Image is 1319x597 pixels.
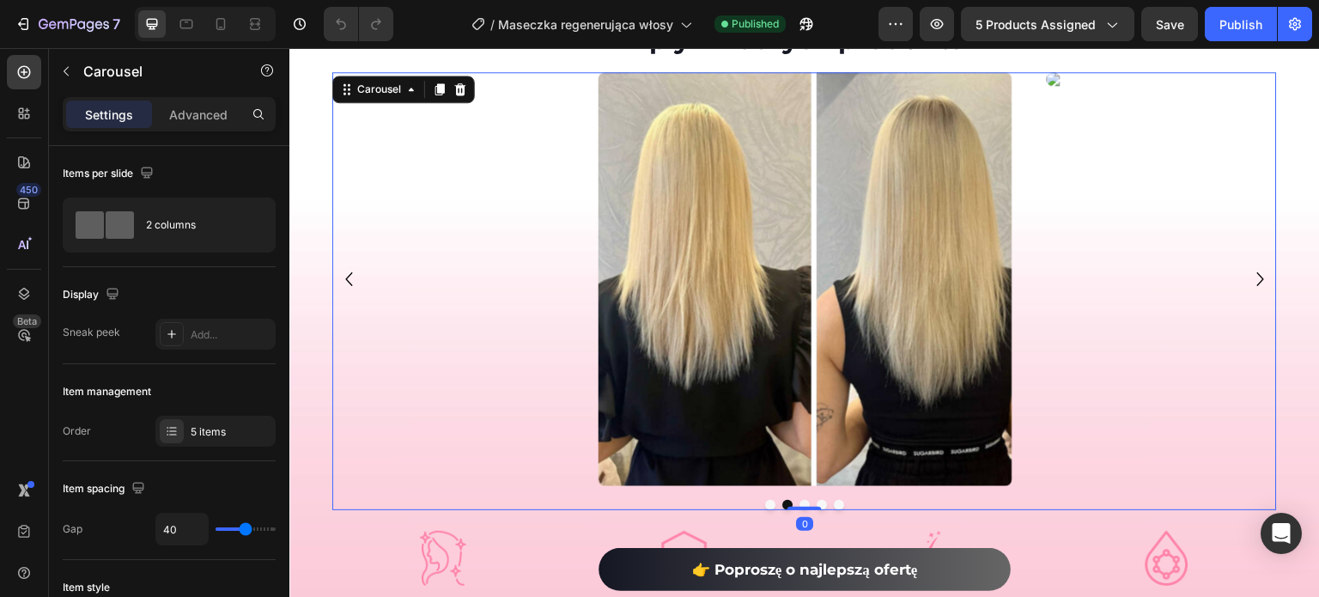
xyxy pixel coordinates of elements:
[85,106,133,124] p: Settings
[63,325,120,340] div: Sneak peek
[7,7,128,41] button: 7
[324,7,393,41] div: Undo/Redo
[63,580,110,595] div: Item style
[309,500,721,543] a: 👉 Poproszę o najlepszą ofertę
[156,514,208,545] input: Auto
[1156,17,1184,32] span: Save
[1219,15,1262,34] div: Publish
[16,183,41,197] div: 450
[63,521,82,537] div: Gap
[493,452,503,462] button: Dot
[63,478,149,501] div: Item spacing
[64,34,115,49] div: Carousel
[961,7,1134,41] button: 5 products assigned
[112,14,120,34] p: 7
[125,483,180,538] img: 10_c54f7a0a-8f52-46d5-9b89-a71917669ba1.png
[544,452,555,462] button: Dot
[1141,7,1198,41] button: Save
[367,483,422,538] img: 12_dd698428-a9d5-4608-94ee-a6803bfd2e45.png
[976,15,1096,34] span: 5 products assigned
[849,483,904,538] img: 11_c62b559b-c96c-4fe9-891a-671e6005de30.png
[498,15,673,34] span: Maseczka regenerująca włosy
[608,483,663,538] img: 9_70775418-8ae9-4fa2-ae73-d28cdfbbe05c.png
[289,48,1319,597] iframe: Design area
[13,314,41,328] div: Beta
[83,61,229,82] p: Carousel
[1205,7,1277,41] button: Publish
[510,452,520,462] button: Dot
[63,162,157,186] div: Items per slide
[527,452,538,462] button: Dot
[46,217,73,245] button: Carousel Back Arrow
[403,509,629,535] p: 👉 Poproszę o najlepszą ofertę
[507,469,524,483] div: 0
[1261,513,1302,554] div: Open Intercom Messenger
[757,24,1171,38] img: gempages_499586326270575846-18da829d-ac8a-4300-bdf7-91f5be56548f.jpg
[957,217,985,245] button: Carousel Next Arrow
[490,15,495,34] span: /
[476,452,486,462] button: Dot
[169,106,228,124] p: Advanced
[146,205,251,245] div: 2 columns
[191,424,271,440] div: 5 items
[63,423,91,439] div: Order
[191,327,271,343] div: Add...
[309,24,723,438] img: hair%20reg%20befaf2.png
[732,16,779,32] span: Published
[63,283,123,307] div: Display
[63,384,151,399] div: Item management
